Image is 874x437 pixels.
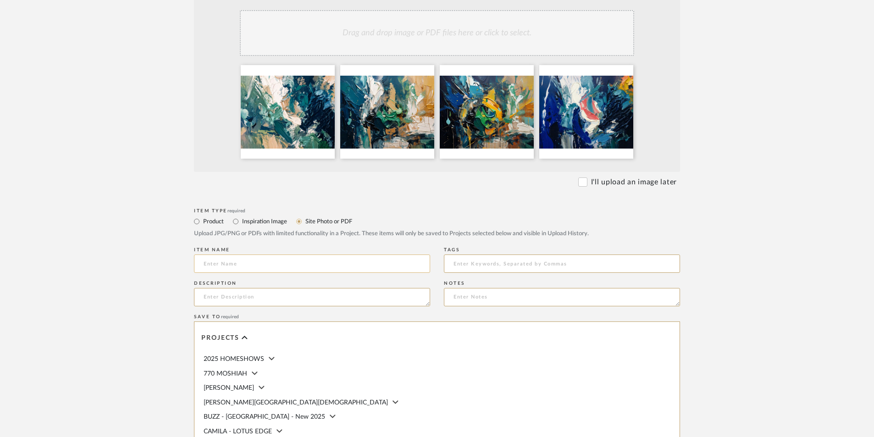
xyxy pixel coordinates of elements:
div: Save To [194,314,680,320]
div: Description [194,281,430,286]
mat-radio-group: Select item type [194,216,680,227]
div: Tags [444,247,680,253]
span: 770 MOSHIAH [204,371,247,377]
span: BUZZ - [GEOGRAPHIC_DATA] - New 2025 [204,414,325,420]
span: 2025 HOMESHOWS [204,356,264,362]
div: Upload JPG/PNG or PDFs with limited functionality in a Project. These items will only be saved to... [194,229,680,238]
input: Enter Keywords, Separated by Commas [444,254,680,273]
div: Item name [194,247,430,253]
input: Enter Name [194,254,430,273]
label: Site Photo or PDF [304,216,352,227]
span: Projects [201,334,239,342]
span: [PERSON_NAME] [204,385,254,391]
span: required [221,315,239,319]
div: Item Type [194,208,680,214]
span: [PERSON_NAME][GEOGRAPHIC_DATA][DEMOGRAPHIC_DATA] [204,399,388,406]
label: Product [202,216,224,227]
span: CAMILA - LOTUS EDGE [204,428,272,435]
label: I'll upload an image later [591,177,677,188]
label: Inspiration Image [241,216,287,227]
span: required [227,209,245,213]
div: Notes [444,281,680,286]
